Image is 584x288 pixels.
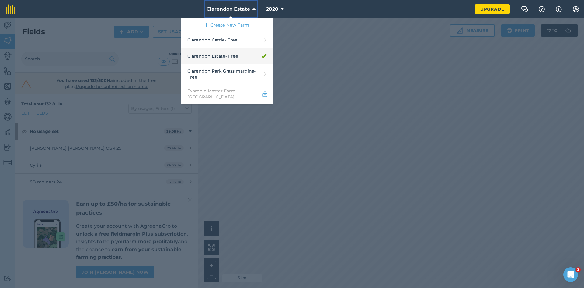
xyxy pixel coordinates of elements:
iframe: Intercom live chat [563,267,578,282]
a: Upgrade [475,4,510,14]
img: svg+xml;base64,PD94bWwgdmVyc2lvbj0iMS4wIiBlbmNvZGluZz0idXRmLTgiPz4KPCEtLSBHZW5lcmF0b3I6IEFkb2JlIE... [262,90,268,98]
a: Clarendon Cattle- Free [181,32,273,48]
img: A cog icon [572,6,579,12]
img: fieldmargin Logo [6,4,15,14]
img: Two speech bubbles overlapping with the left bubble in the forefront [521,6,528,12]
span: Clarendon Estate [207,5,250,13]
a: Clarendon Estate- Free [181,48,273,64]
span: 2 [576,267,581,272]
img: A question mark icon [538,6,545,12]
a: Create New Farm [181,18,273,32]
img: svg+xml;base64,PHN2ZyB4bWxucz0iaHR0cDovL3d3dy53My5vcmcvMjAwMC9zdmciIHdpZHRoPSIxNyIgaGVpZ2h0PSIxNy... [556,5,562,13]
span: 2020 [266,5,278,13]
a: Example Master Farm - [GEOGRAPHIC_DATA] [181,84,273,104]
a: Clarendon Park Grass margins- Free [181,64,273,84]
